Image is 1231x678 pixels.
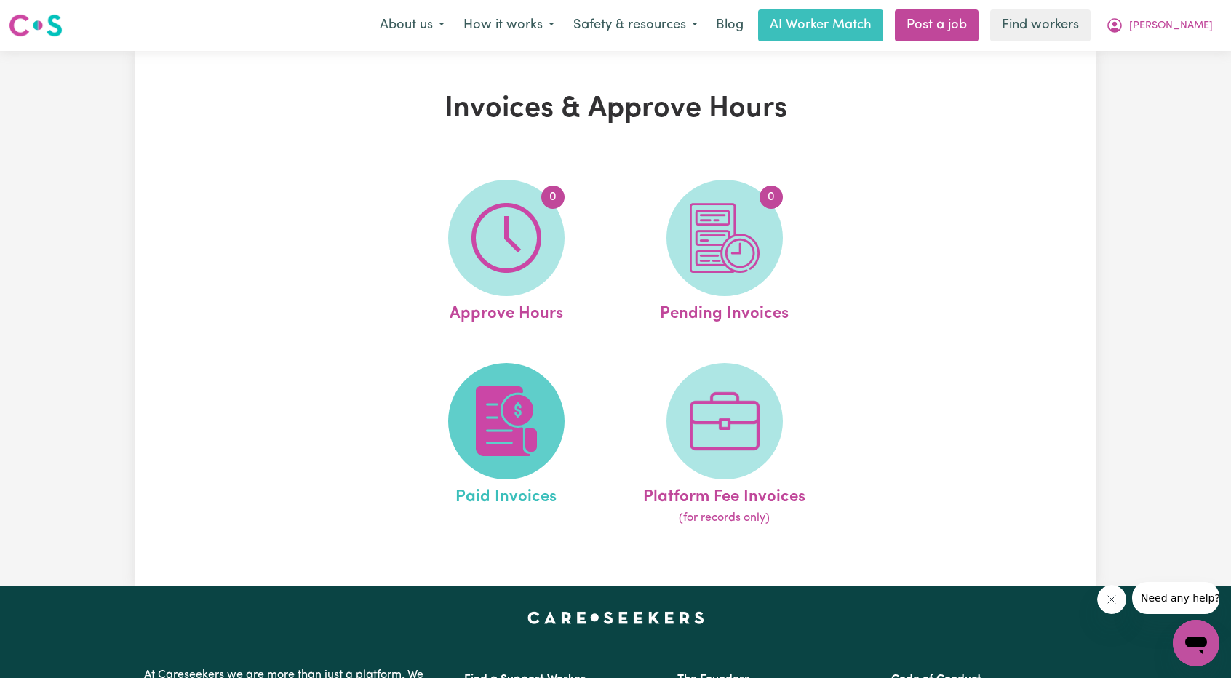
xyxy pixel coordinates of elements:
img: Careseekers logo [9,12,63,39]
a: Post a job [895,9,979,41]
iframe: Close message [1097,585,1126,614]
a: Pending Invoices [620,180,829,327]
a: AI Worker Match [758,9,883,41]
span: Paid Invoices [455,479,557,510]
h1: Invoices & Approve Hours [304,92,927,127]
a: Approve Hours [402,180,611,327]
button: My Account [1096,10,1222,41]
a: Find workers [990,9,1091,41]
a: Platform Fee Invoices(for records only) [620,363,829,527]
iframe: Message from company [1132,582,1219,614]
a: Careseekers logo [9,9,63,42]
span: 0 [760,186,783,209]
a: Careseekers home page [527,612,704,623]
a: Paid Invoices [402,363,611,527]
span: Need any help? [9,10,88,22]
span: [PERSON_NAME] [1129,18,1213,34]
a: Blog [707,9,752,41]
button: Safety & resources [564,10,707,41]
span: Platform Fee Invoices [643,479,805,510]
span: (for records only) [679,509,770,527]
iframe: Button to launch messaging window [1173,620,1219,666]
span: Approve Hours [450,296,563,327]
button: About us [370,10,454,41]
span: 0 [541,186,565,209]
button: How it works [454,10,564,41]
span: Pending Invoices [660,296,789,327]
